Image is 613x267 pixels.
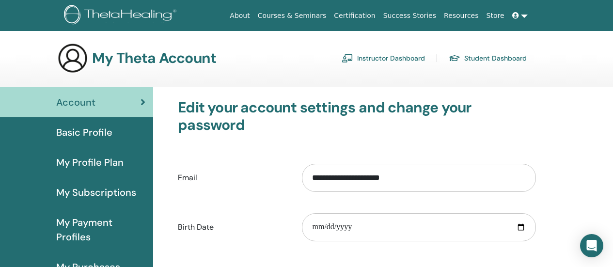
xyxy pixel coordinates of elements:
[449,50,527,66] a: Student Dashboard
[342,50,425,66] a: Instructor Dashboard
[254,7,330,25] a: Courses & Seminars
[178,99,536,134] h3: Edit your account settings and change your password
[171,218,295,236] label: Birth Date
[171,169,295,187] label: Email
[483,7,508,25] a: Store
[56,95,95,110] span: Account
[57,43,88,74] img: generic-user-icon.jpg
[449,54,460,63] img: graduation-cap.svg
[56,215,145,244] span: My Payment Profiles
[440,7,483,25] a: Resources
[580,234,603,257] div: Open Intercom Messenger
[56,155,124,170] span: My Profile Plan
[226,7,253,25] a: About
[342,54,353,63] img: chalkboard-teacher.svg
[92,49,216,67] h3: My Theta Account
[56,125,112,140] span: Basic Profile
[330,7,379,25] a: Certification
[379,7,440,25] a: Success Stories
[56,185,136,200] span: My Subscriptions
[64,5,180,27] img: logo.png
